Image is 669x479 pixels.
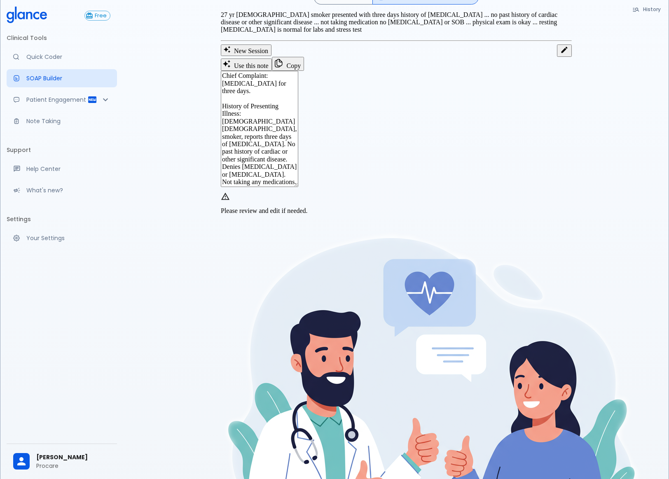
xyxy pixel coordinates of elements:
[84,11,117,21] a: Click to view or change your subscription
[26,53,110,61] p: Quick Coder
[26,96,87,104] p: Patient Engagement
[557,44,572,57] button: Edit
[628,3,666,15] button: History
[7,160,117,178] a: Get help from our support team
[84,11,110,21] button: Free
[26,234,110,242] p: Your Settings
[221,71,298,187] textarea: Chief Complaint: [MEDICAL_DATA] for three days. History of Presenting Illness: [DEMOGRAPHIC_DATA]...
[26,165,110,173] p: Help Center
[36,453,110,462] span: [PERSON_NAME]
[7,48,117,66] a: Moramiz: Find ICD10AM codes instantly
[7,112,117,130] a: Advanced note-taking
[272,57,304,71] button: Copy
[7,229,117,247] a: Manage your settings
[7,209,117,229] li: Settings
[36,462,110,470] p: Procare
[7,91,117,109] div: Patient Reports & Referrals
[221,58,272,71] button: Use this note
[7,447,117,476] div: [PERSON_NAME]Procare
[7,28,117,48] li: Clinical Tools
[221,11,572,34] p: 27 yr [DEMOGRAPHIC_DATA] smoker presented with three days history of [MEDICAL_DATA] ... no past h...
[221,44,271,56] button: Clears all inputs and results.
[26,117,110,125] p: Note Taking
[7,69,117,87] a: Docugen: Compose a clinical documentation in seconds
[7,181,117,199] div: Recent updates and feature releases
[26,186,110,194] p: What's new?
[91,13,110,19] span: Free
[221,204,572,218] div: Please review and edit if needed.
[7,140,117,160] li: Support
[26,74,110,82] p: SOAP Builder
